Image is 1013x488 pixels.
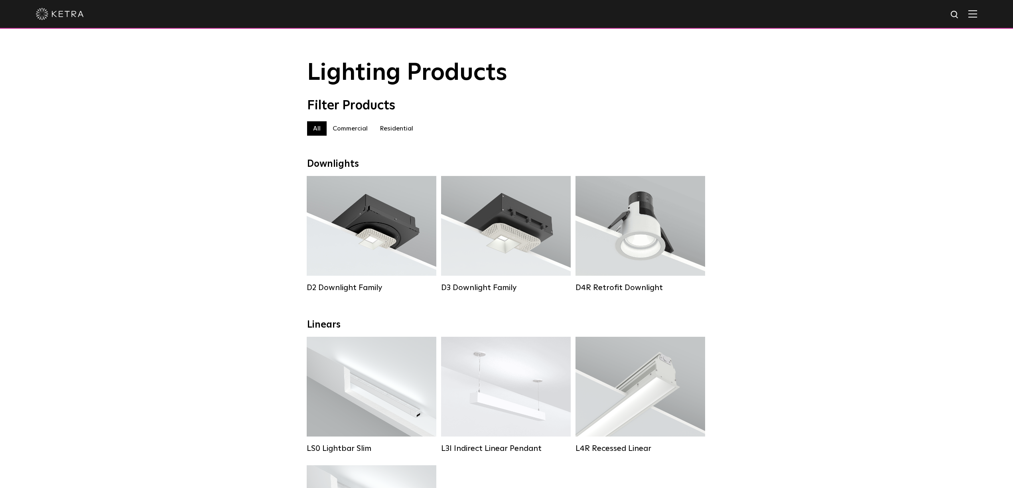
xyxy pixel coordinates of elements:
[36,8,84,20] img: ketra-logo-2019-white
[441,176,571,292] a: D3 Downlight Family Lumen Output:700 / 900 / 1100Colors:White / Black / Silver / Bronze / Paintab...
[968,10,977,18] img: Hamburger%20Nav.svg
[307,444,436,453] div: LS0 Lightbar Slim
[575,337,705,453] a: L4R Recessed Linear Lumen Output:400 / 600 / 800 / 1000Colors:White / BlackControl:Lutron Clear C...
[441,444,571,453] div: L3I Indirect Linear Pendant
[575,176,705,292] a: D4R Retrofit Downlight Lumen Output:800Colors:White / BlackBeam Angles:15° / 25° / 40° / 60°Watta...
[575,444,705,453] div: L4R Recessed Linear
[327,121,374,136] label: Commercial
[441,337,571,453] a: L3I Indirect Linear Pendant Lumen Output:400 / 600 / 800 / 1000Housing Colors:White / BlackContro...
[307,319,706,331] div: Linears
[307,121,327,136] label: All
[374,121,419,136] label: Residential
[307,176,436,292] a: D2 Downlight Family Lumen Output:1200Colors:White / Black / Gloss Black / Silver / Bronze / Silve...
[441,283,571,292] div: D3 Downlight Family
[307,61,507,85] span: Lighting Products
[307,98,706,113] div: Filter Products
[307,337,436,453] a: LS0 Lightbar Slim Lumen Output:200 / 350Colors:White / BlackControl:X96 Controller
[950,10,960,20] img: search icon
[575,283,705,292] div: D4R Retrofit Downlight
[307,283,436,292] div: D2 Downlight Family
[307,158,706,170] div: Downlights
